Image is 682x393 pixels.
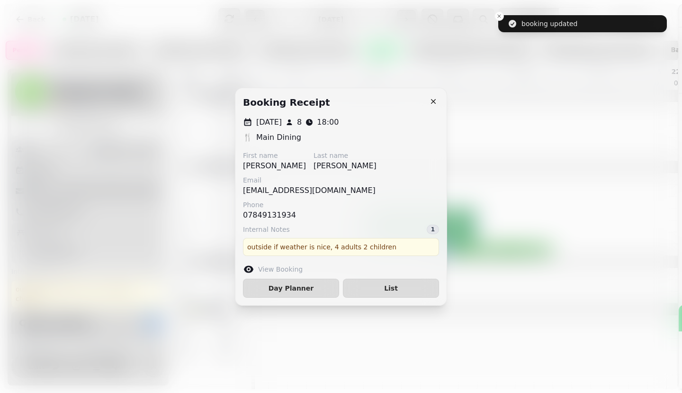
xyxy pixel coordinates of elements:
p: [DATE] [256,117,282,128]
span: List [351,285,431,292]
label: Phone [243,200,296,210]
label: Email [243,175,376,185]
h2: Booking receipt [243,96,330,109]
div: 1 [427,225,439,234]
button: List [343,279,439,298]
span: Internal Notes [243,225,290,234]
p: [PERSON_NAME] [243,160,306,172]
p: 07849131934 [243,210,296,221]
label: View Booking [258,265,303,274]
p: 🍴 [243,132,252,143]
p: 18:00 [317,117,339,128]
div: outside if weather is nice, 4 adults 2 children [243,238,439,256]
p: [PERSON_NAME] [314,160,377,172]
button: Day Planner [243,279,339,298]
p: 8 [297,117,302,128]
label: Last name [314,151,377,160]
p: [EMAIL_ADDRESS][DOMAIN_NAME] [243,185,376,196]
span: Day Planner [251,285,331,292]
p: Main Dining [256,132,301,143]
label: First name [243,151,306,160]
